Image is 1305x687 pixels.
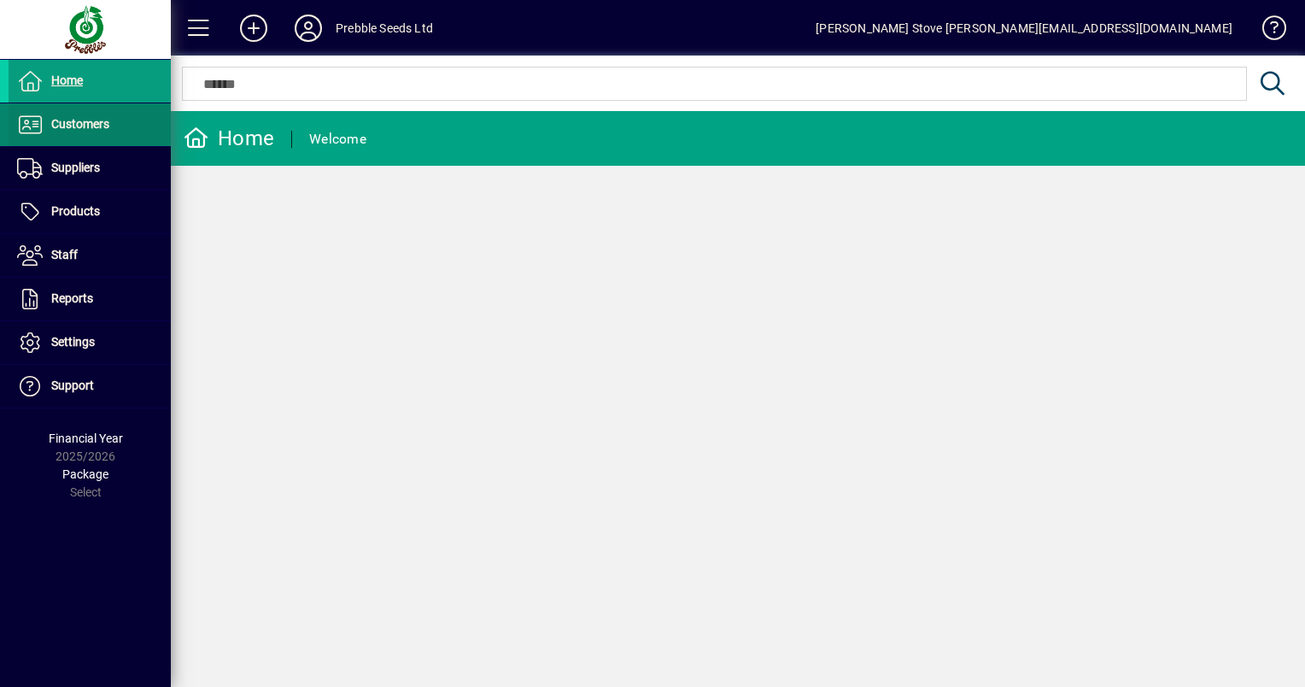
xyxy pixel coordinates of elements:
[9,147,171,190] a: Suppliers
[1249,3,1284,59] a: Knowledge Base
[309,126,366,153] div: Welcome
[51,117,109,131] span: Customers
[49,432,123,445] span: Financial Year
[336,15,433,42] div: Prebble Seeds Ltd
[51,73,83,87] span: Home
[62,467,108,481] span: Package
[9,234,171,277] a: Staff
[51,335,95,349] span: Settings
[816,15,1232,42] div: [PERSON_NAME] Stove [PERSON_NAME][EMAIL_ADDRESS][DOMAIN_NAME]
[9,321,171,364] a: Settings
[9,191,171,233] a: Products
[51,161,100,174] span: Suppliers
[226,13,281,44] button: Add
[51,291,93,305] span: Reports
[51,248,78,261] span: Staff
[51,204,100,218] span: Products
[51,379,94,392] span: Support
[9,278,171,320] a: Reports
[281,13,336,44] button: Profile
[9,365,171,408] a: Support
[184,125,274,152] div: Home
[9,103,171,146] a: Customers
